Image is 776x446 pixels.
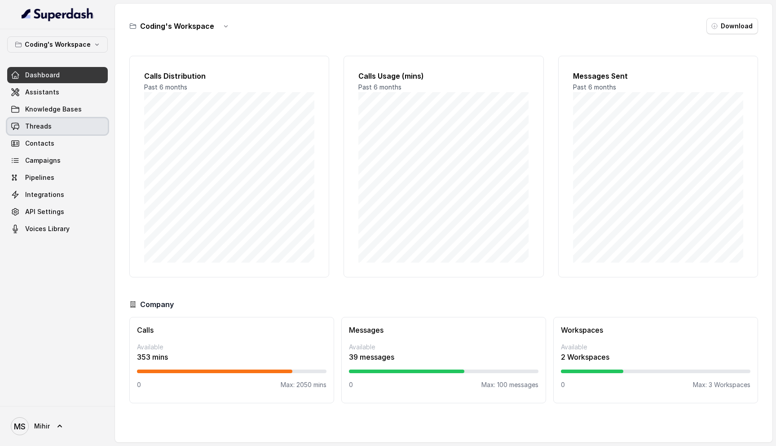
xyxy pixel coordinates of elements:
p: 0 [561,380,565,389]
h3: Messages [349,325,538,335]
span: Past 6 months [573,83,616,91]
h2: Calls Usage (mins) [358,71,529,81]
span: Past 6 months [358,83,401,91]
a: Voices Library [7,221,108,237]
span: Contacts [25,139,54,148]
button: Coding's Workspace [7,36,108,53]
span: Knowledge Bases [25,105,82,114]
span: Pipelines [25,173,54,182]
p: Max: 100 messages [481,380,538,389]
a: Contacts [7,135,108,152]
span: Threads [25,122,52,131]
span: API Settings [25,207,64,216]
h3: Workspaces [561,325,750,335]
span: Voices Library [25,224,70,233]
p: Available [561,343,750,352]
h3: Coding's Workspace [140,21,214,31]
span: Integrations [25,190,64,199]
p: Available [349,343,538,352]
h3: Calls [137,325,326,335]
a: Knowledge Bases [7,101,108,117]
span: Campaigns [25,156,61,165]
span: Mihir [34,422,50,431]
h3: Company [140,299,174,310]
button: Download [706,18,758,34]
h2: Calls Distribution [144,71,314,81]
span: Dashboard [25,71,60,80]
a: Integrations [7,187,108,203]
h2: Messages Sent [573,71,743,81]
p: Max: 3 Workspaces [693,380,750,389]
a: Assistants [7,84,108,100]
p: Max: 2050 mins [281,380,326,389]
a: Dashboard [7,67,108,83]
text: MS [14,422,26,431]
a: Threads [7,118,108,134]
p: Available [137,343,326,352]
p: 2 Workspaces [561,352,750,362]
a: Mihir [7,414,108,439]
p: Coding's Workspace [25,39,91,50]
p: 39 messages [349,352,538,362]
a: Campaigns [7,152,108,169]
a: API Settings [7,204,108,220]
img: light.svg [22,7,94,22]
span: Past 6 months [144,83,187,91]
a: Pipelines [7,169,108,186]
p: 353 mins [137,352,326,362]
p: 0 [137,380,141,389]
p: 0 [349,380,353,389]
span: Assistants [25,88,59,97]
